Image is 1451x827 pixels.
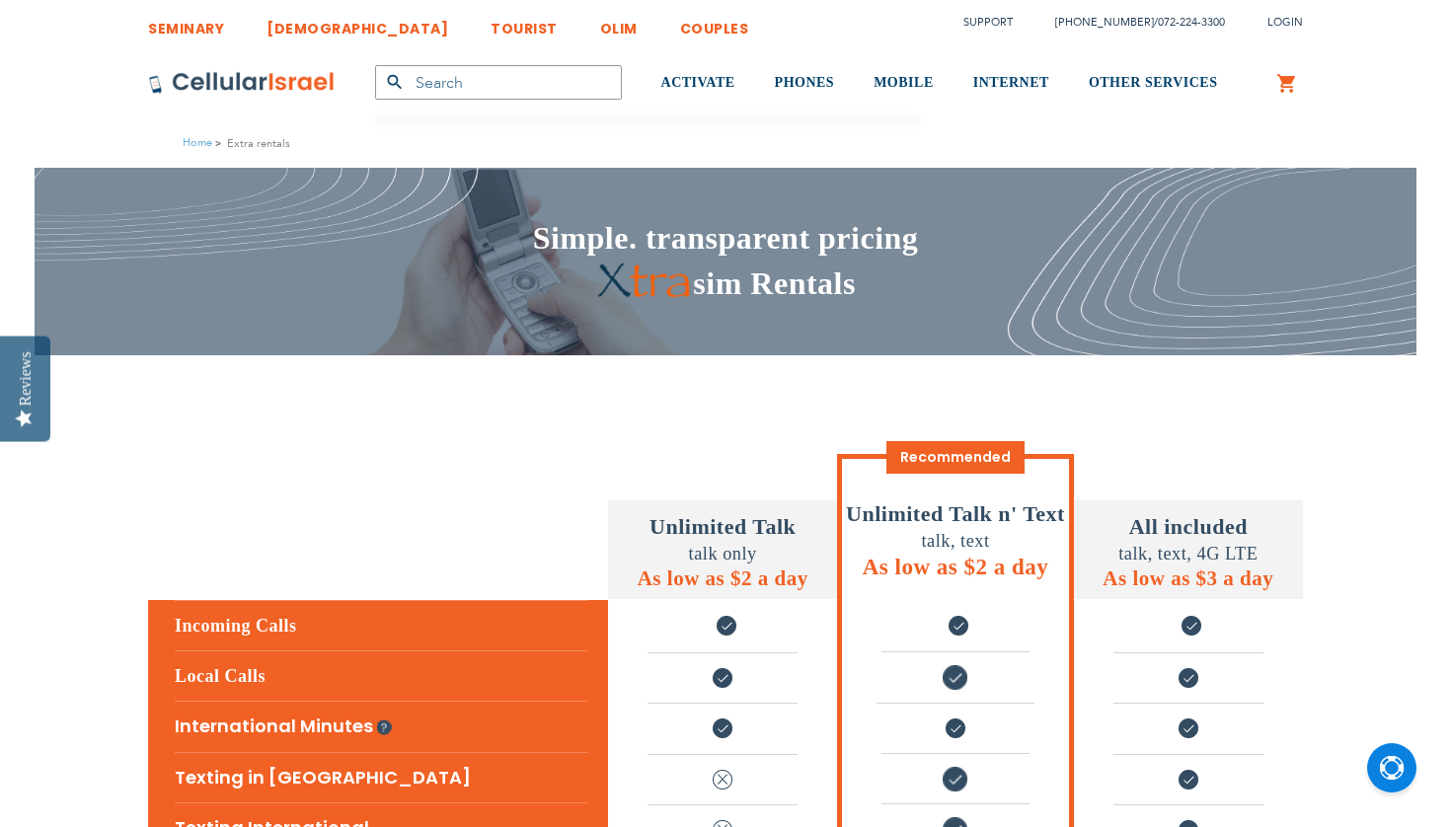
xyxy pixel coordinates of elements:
h5: Local Calls [175,650,588,701]
a: SEMINARY [148,5,224,41]
span: OTHER SERVICES [1089,75,1218,90]
span: ACTIVATE [661,75,735,90]
a: [DEMOGRAPHIC_DATA] [267,5,448,41]
h2: sim Rentals [148,262,1303,307]
h2: As low as $2 a day [842,555,1068,579]
div: Reviews [17,351,35,406]
a: Support [963,15,1013,30]
a: ACTIVATE [661,46,735,120]
h2: Simple. transparent pricing [148,216,1303,262]
a: COUPLES [680,5,749,41]
li: International Minutes [175,701,588,752]
span: MOBILE [874,75,934,90]
span: talk, text, 4G LTE [1118,544,1258,564]
strong: All included [1129,514,1248,539]
input: Search [375,65,622,100]
a: 072-224-3300 [1158,15,1225,30]
strong: Extra rentals [227,134,290,153]
span: Recommended [886,441,1025,474]
span: Login [1267,15,1303,30]
h5: As low as $3 a day [1074,566,1303,591]
li: Texting in [GEOGRAPHIC_DATA] [175,752,588,802]
a: Home [183,135,212,150]
a: MOBILE [874,46,934,120]
li: / [1035,8,1225,37]
img: q-icon.svg [377,706,392,750]
span: PHONES [775,75,835,90]
span: talk, text [921,531,989,551]
a: PHONES [775,46,835,120]
h5: Incoming Calls [175,600,588,650]
a: OLIM [600,5,638,41]
a: [PHONE_NUMBER] [1055,15,1154,30]
a: TOURIST [491,5,558,41]
strong: Unlimited Talk n' Text [846,501,1065,526]
span: INTERNET [973,75,1049,90]
a: INTERNET [973,46,1049,120]
h5: As low as $2 a day [608,566,837,591]
a: OTHER SERVICES [1089,46,1218,120]
strong: Unlimited Talk [649,514,796,539]
span: talk only [689,544,757,564]
img: Cellular Israel Logo [148,71,336,95]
